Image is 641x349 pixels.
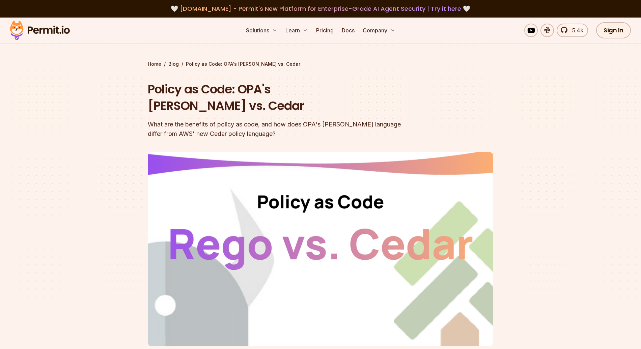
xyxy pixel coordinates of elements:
button: Company [360,24,398,37]
a: 5.4k [557,24,588,37]
span: 5.4k [568,26,583,34]
img: Policy as Code: OPA's Rego vs. Cedar [148,152,493,346]
a: Try it here [431,4,461,13]
h1: Policy as Code: OPA's [PERSON_NAME] vs. Cedar [148,81,407,114]
a: Blog [168,61,179,67]
button: Solutions [243,24,280,37]
span: [DOMAIN_NAME] - Permit's New Platform for Enterprise-Grade AI Agent Security | [180,4,461,13]
img: Permit logo [7,19,73,42]
div: / / [148,61,493,67]
div: What are the benefits of policy as code, and how does OPA's [PERSON_NAME] language differ from AW... [148,120,407,139]
button: Learn [283,24,311,37]
div: 🤍 🤍 [16,4,625,13]
a: Home [148,61,161,67]
a: Pricing [313,24,336,37]
a: Sign In [596,22,631,38]
a: Docs [339,24,357,37]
